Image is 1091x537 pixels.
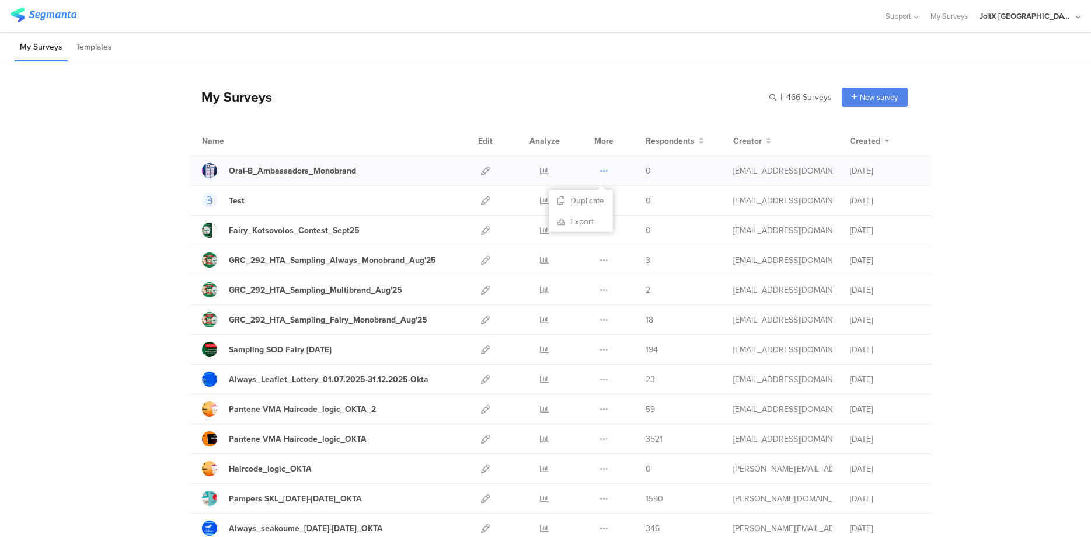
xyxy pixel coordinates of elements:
span: 23 [646,373,655,386]
div: Oral-B_Ambassadors_Monobrand [229,165,356,177]
span: 3521 [646,433,663,445]
div: GRC_292_HTA_Sampling_Fairy_Monobrand_Aug'25 [229,314,427,326]
div: Test [229,195,245,207]
div: JoltX [GEOGRAPHIC_DATA] [980,11,1073,22]
a: Fairy_Kotsovolos_Contest_Sept25 [202,223,360,238]
div: Always_seakoume_03May25-30June25_OKTA [229,522,383,535]
div: Sampling SOD Fairy Aug'25 [229,344,332,356]
span: Creator [733,135,762,147]
span: Support [886,11,911,22]
span: 59 [646,403,655,415]
div: GRC_292_HTA_Sampling_Multibrand_Aug'25 [229,284,402,296]
div: skora.es@pg.com [733,493,832,505]
span: 346 [646,522,660,535]
div: support@segmanta.com [733,195,832,207]
div: [DATE] [850,373,920,386]
div: [DATE] [850,314,920,326]
div: [DATE] [850,224,920,237]
div: gheorghe.a.4@pg.com [733,344,832,356]
div: arvanitis.a@pg.com [733,463,832,475]
a: Oral-B_Ambassadors_Monobrand [202,163,356,178]
span: 0 [646,165,651,177]
div: Haircode_logic_OKTA [229,463,312,475]
div: gheorghe.a.4@pg.com [733,254,832,266]
button: Creator [733,135,771,147]
div: GRC_292_HTA_Sampling_Always_Monobrand_Aug'25 [229,254,436,266]
div: [DATE] [850,463,920,475]
div: baroutis.db@pg.com [733,433,832,445]
div: Name [202,135,272,147]
span: Respondents [646,135,695,147]
div: Pampers SKL_8May25-21May25_OKTA [229,493,362,505]
a: GRC_292_HTA_Sampling_Always_Monobrand_Aug'25 [202,252,436,268]
button: Created [850,135,890,147]
button: Respondents [646,135,704,147]
div: [DATE] [850,403,920,415]
div: gheorghe.a.4@pg.com [733,314,832,326]
div: baroutis.db@pg.com [733,403,832,415]
div: [DATE] [850,284,920,296]
div: arvanitis.a@pg.com [733,522,832,535]
div: [DATE] [850,165,920,177]
span: | [779,91,784,103]
span: 0 [646,463,651,475]
a: Always_Leaflet_Lottery_01.07.2025-31.12.2025-Okta [202,372,428,387]
div: [DATE] [850,522,920,535]
div: Pantene VMA Haircode_logic_OKTA [229,433,367,445]
a: GRC_292_HTA_Sampling_Multibrand_Aug'25 [202,282,402,297]
div: betbeder.mb@pg.com [733,224,832,237]
span: 1590 [646,493,663,505]
a: Always_seakoume_[DATE]-[DATE]_OKTA [202,521,383,536]
a: Pantene VMA Haircode_logic_OKTA_2 [202,401,376,417]
li: Templates [71,34,117,61]
div: Pantene VMA Haircode_logic_OKTA_2 [229,403,376,415]
div: My Surveys [190,87,272,107]
span: 466 Surveys [786,91,832,103]
span: 0 [646,224,651,237]
span: 194 [646,344,658,356]
div: Analyze [527,126,562,155]
div: Always_Leaflet_Lottery_01.07.2025-31.12.2025-Okta [229,373,428,386]
div: nikolopoulos.j@pg.com [733,165,832,177]
div: [DATE] [850,493,920,505]
div: [DATE] [850,195,920,207]
div: betbeder.mb@pg.com [733,373,832,386]
div: [DATE] [850,254,920,266]
div: gheorghe.a.4@pg.com [733,284,832,296]
img: segmanta logo [11,8,76,22]
a: Pampers SKL_[DATE]-[DATE]_OKTA [202,491,362,506]
span: Created [850,135,880,147]
li: My Surveys [15,34,68,61]
div: More [591,126,616,155]
a: Test [202,193,245,208]
a: Pantene VMA Haircode_logic_OKTA [202,431,367,446]
span: 2 [646,284,650,296]
a: Export [549,211,613,232]
a: Sampling SOD Fairy [DATE] [202,342,332,357]
div: [DATE] [850,433,920,445]
button: Duplicate [549,190,613,211]
div: Fairy_Kotsovolos_Contest_Sept25 [229,224,360,237]
div: Edit [473,126,498,155]
span: 0 [646,195,651,207]
div: [DATE] [850,344,920,356]
span: 3 [646,254,650,266]
span: New survey [860,92,898,103]
span: 18 [646,314,653,326]
a: GRC_292_HTA_Sampling_Fairy_Monobrand_Aug'25 [202,312,427,327]
a: Haircode_logic_OKTA [202,461,312,476]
